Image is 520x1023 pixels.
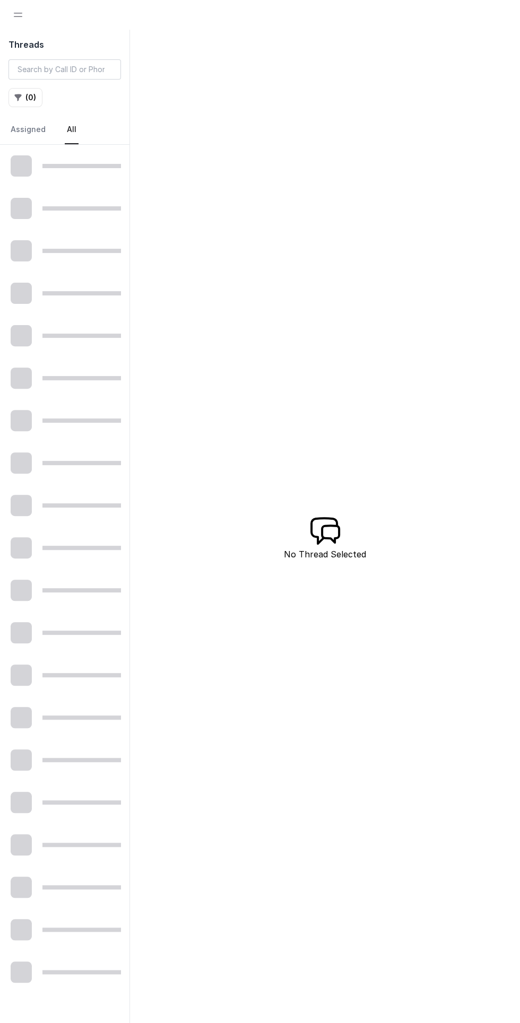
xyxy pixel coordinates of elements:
[8,116,48,144] a: Assigned
[8,88,42,107] button: (0)
[8,5,28,24] button: Open navigation
[284,548,366,561] p: No Thread Selected
[65,116,79,144] a: All
[8,116,121,144] nav: Tabs
[8,38,121,51] h2: Threads
[8,59,121,80] input: Search by Call ID or Phone Number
